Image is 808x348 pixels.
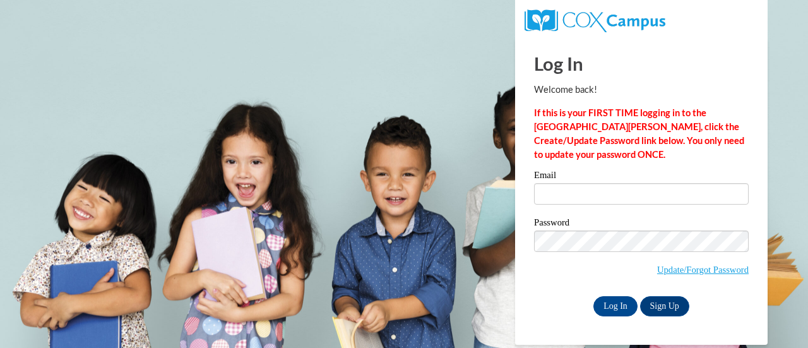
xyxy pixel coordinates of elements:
input: Log In [593,296,638,316]
label: Password [534,218,749,231]
h1: Log In [534,51,749,76]
a: Sign Up [640,296,689,316]
a: COX Campus [525,15,665,25]
p: Welcome back! [534,83,749,97]
strong: If this is your FIRST TIME logging in to the [GEOGRAPHIC_DATA][PERSON_NAME], click the Create/Upd... [534,107,744,160]
img: COX Campus [525,9,665,32]
a: Update/Forgot Password [657,265,749,275]
label: Email [534,171,749,183]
